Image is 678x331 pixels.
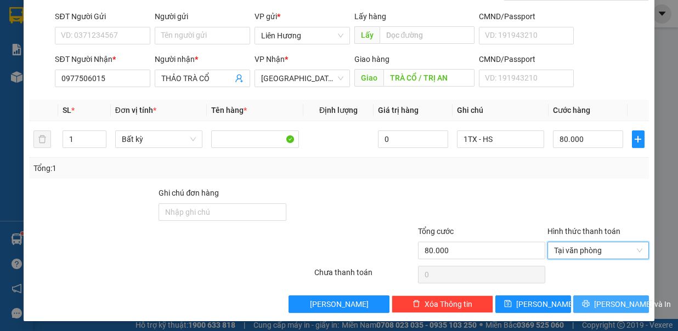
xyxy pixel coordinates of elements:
input: Dọc đường [380,26,474,44]
span: Giao [354,69,383,87]
span: Liên Hương [261,27,343,44]
button: save[PERSON_NAME] [495,295,571,313]
div: Chưa thanh toán [313,266,417,286]
span: Lấy [354,26,380,44]
span: Sài Gòn [261,70,343,87]
div: CMND/Passport [479,53,574,65]
span: Tại văn phòng [554,242,642,259]
div: Tổng: 1 [33,162,263,174]
span: [PERSON_NAME] [516,298,575,310]
button: delete [33,130,51,148]
button: [PERSON_NAME] [289,295,390,313]
img: logo.jpg [5,5,60,60]
div: SĐT Người Gửi [55,10,150,22]
li: 01 [PERSON_NAME] [5,24,209,38]
span: Bất kỳ [122,131,196,147]
div: SĐT Người Nhận [55,53,150,65]
input: 0 [378,130,448,148]
span: [PERSON_NAME] [310,298,369,310]
span: save [504,300,512,309]
b: GỬI : Liên Hương [5,69,120,87]
b: [PERSON_NAME] [63,7,156,21]
div: Người gửi [155,10,250,22]
input: Ghi chú đơn hàng [159,203,286,221]
button: deleteXóa Thông tin [392,295,493,313]
span: Tổng cước [418,227,454,236]
span: Xóa Thông tin [425,298,472,310]
span: environment [63,26,72,35]
span: Lấy hàng [354,12,386,21]
span: Tên hàng [211,106,247,115]
span: printer [582,300,590,309]
div: VP gửi [255,10,350,22]
span: phone [63,40,72,49]
span: Định lượng [319,106,358,115]
span: Cước hàng [553,106,590,115]
div: Người nhận [155,53,250,65]
span: plus [632,135,644,144]
input: Ghi Chú [457,130,545,148]
span: [PERSON_NAME] và In [594,298,671,310]
th: Ghi chú [453,100,549,121]
span: SL [63,106,71,115]
span: Giao hàng [354,55,389,64]
span: user-add [235,74,244,83]
label: Ghi chú đơn hàng [159,189,219,197]
button: plus [632,130,645,148]
button: printer[PERSON_NAME] và In [573,295,649,313]
li: 02523854854, 0913854356 [5,38,209,52]
div: CMND/Passport [479,10,574,22]
span: Giá trị hàng [378,106,419,115]
input: VD: Bàn, Ghế [211,130,299,148]
label: Hình thức thanh toán [547,227,620,236]
span: delete [413,300,420,309]
span: VP Nhận [255,55,285,64]
span: Đơn vị tính [115,106,156,115]
input: Dọc đường [383,69,474,87]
